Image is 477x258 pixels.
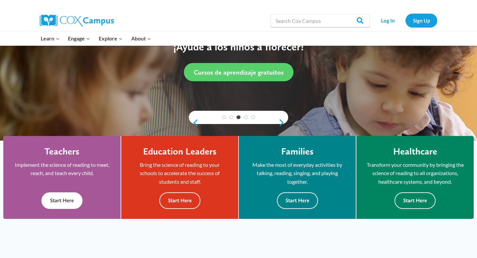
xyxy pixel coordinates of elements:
[3,136,121,219] a: Teachers Implement the science of reading to meet, reach, and teach every child. Start Here
[94,32,127,45] button: Child menu of Explore
[159,192,200,209] button: Start Here
[277,192,318,209] button: Start Here
[36,32,64,45] button: Child menu of Learn
[366,161,464,186] p: Transform your community by bringing the science of reading to all organizations, healthcare syst...
[251,115,255,119] a: 5
[405,14,437,27] a: Sign Up
[40,15,114,27] img: Cox Campus
[121,136,238,219] a: Education Leaders Bring the science of reading to your schools to accelerate the success of stude...
[373,14,437,27] nav: Secondary Navigation
[131,161,228,186] p: Bring the science of reading to your schools to accelerate the success of students and staff.
[395,192,436,209] button: Start Here
[281,146,314,157] h4: Families
[44,146,79,157] h4: Teachers
[127,32,155,45] button: Child menu of About
[278,119,288,127] a: next
[271,14,370,27] input: Search Cox Campus
[239,136,356,219] a: Families Make the most of everyday activities by talking, reading, singing, and playing together....
[64,32,95,45] button: Child menu of Engage
[189,116,288,129] div: content slider buttons
[184,63,293,81] a: Cursos de aprendizaje gratuitos
[143,146,217,157] h4: Education Leaders
[373,14,402,27] a: Log In
[36,32,155,45] nav: Primary Navigation
[229,115,233,119] a: 2
[31,40,446,53] p: ¡Ayude a los niños a florecer!
[356,136,474,219] a: Healthcare Transform your community by bringing the science of reading to all organizations, heal...
[249,161,346,186] p: Make the most of everyday activities by talking, reading, singing, and playing together.
[244,115,248,119] a: 4
[13,161,111,177] p: Implement the science of reading to meet, reach, and teach every child.
[194,68,284,76] span: Cursos de aprendizaje gratuitos
[222,115,226,119] a: 1
[237,115,240,119] a: 3
[189,119,199,127] a: previous
[41,192,82,209] button: Start Here
[393,146,437,157] h4: Healthcare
